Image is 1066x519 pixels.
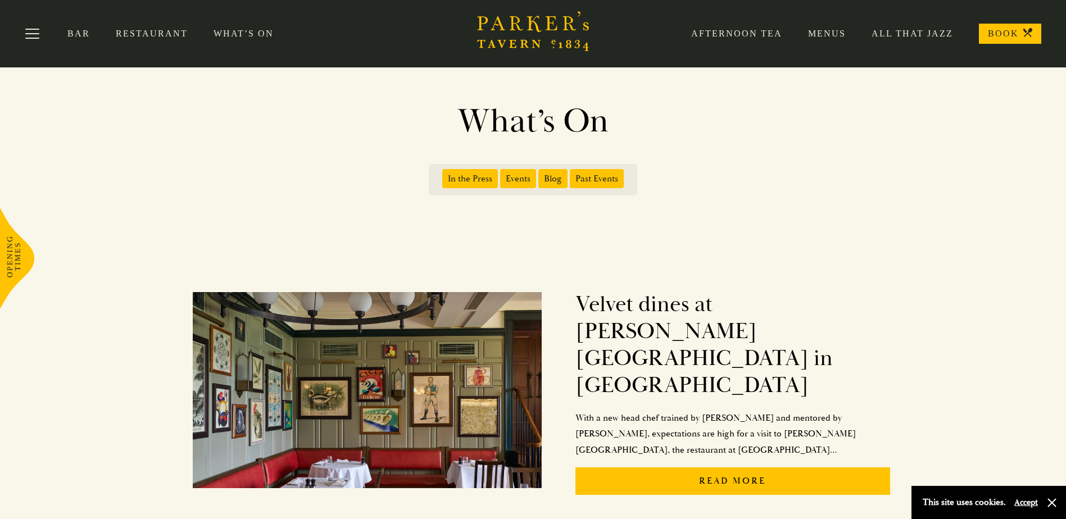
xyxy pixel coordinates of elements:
[575,410,890,458] p: With a new head chef trained by [PERSON_NAME] and mentored by [PERSON_NAME], expectations are hig...
[213,101,854,142] h1: What’s On
[1046,497,1058,508] button: Close and accept
[193,280,890,504] a: Velvet dines at [PERSON_NAME][GEOGRAPHIC_DATA] in [GEOGRAPHIC_DATA]With a new head chef trained b...
[442,169,498,188] span: In the Press
[538,169,568,188] span: Blog
[1014,497,1038,508] button: Accept
[500,169,536,188] span: Events
[923,494,1006,511] p: This site uses cookies.
[575,467,890,495] p: Read More
[570,169,624,188] span: Past Events
[575,291,890,399] h2: Velvet dines at [PERSON_NAME][GEOGRAPHIC_DATA] in [GEOGRAPHIC_DATA]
